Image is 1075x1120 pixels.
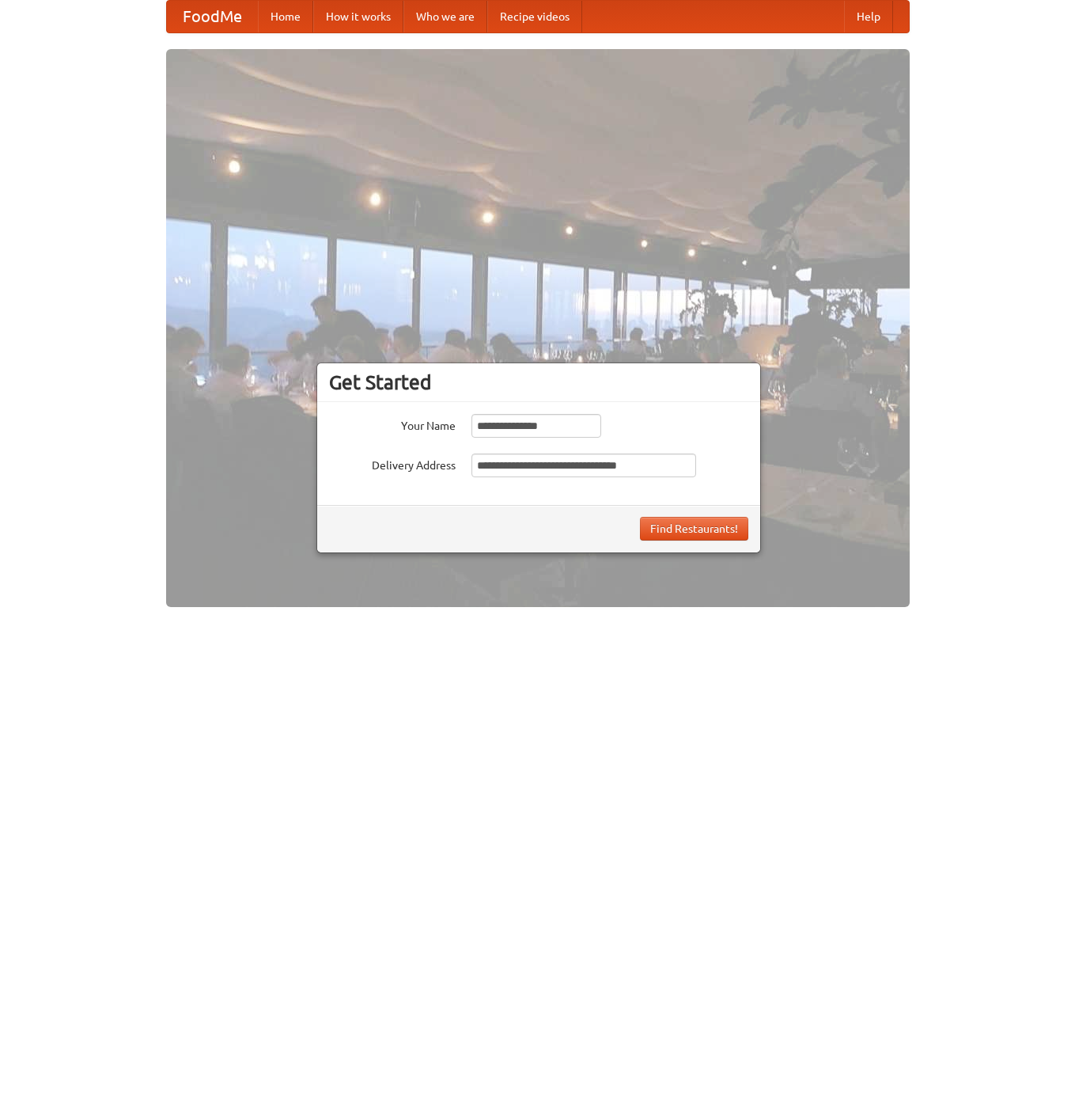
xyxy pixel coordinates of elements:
a: Recipe videos [487,1,582,32]
a: How it works [313,1,403,32]
a: FoodMe [167,1,258,32]
label: Your Name [329,414,456,434]
a: Help [844,1,893,32]
button: Find Restaurants! [640,517,748,541]
label: Delivery Address [329,454,456,473]
a: Home [258,1,313,32]
h3: Get Started [329,370,748,394]
a: Who we are [403,1,487,32]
